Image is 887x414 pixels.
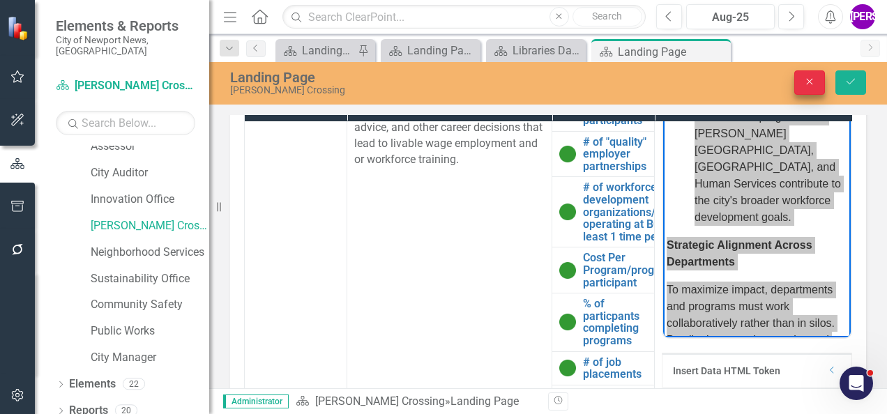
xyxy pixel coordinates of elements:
[573,7,642,26] button: Search
[282,5,646,29] input: Search ClearPoint...
[56,111,195,135] input: Search Below...
[559,204,576,220] img: On Target
[230,85,577,95] div: [PERSON_NAME] Crossing
[850,4,875,29] button: [PERSON_NAME]
[559,360,576,376] img: On Target
[583,298,647,346] a: % of particpants completing programs
[56,17,195,34] span: Elements & Reports
[69,376,116,392] a: Elements
[91,297,209,313] a: Community Safety
[91,139,209,155] a: Assessor
[618,43,727,61] div: Landing Page
[230,70,577,85] div: Landing Page
[91,192,209,208] a: Innovation Office
[407,42,477,59] div: Landing Page
[490,42,582,59] a: Libraries Dashboard
[450,394,519,408] div: Landing Page
[513,42,582,59] div: Libraries Dashboard
[583,136,647,173] a: # of "quality" employer partnerships
[583,252,674,289] a: Cost Per Program/program participant
[583,181,698,243] a: # of workforce development organizations/partners operating at BCIOC at least 1 time per week
[686,4,775,29] button: Aug-25
[7,16,31,40] img: ClearPoint Strategy
[384,42,477,59] a: Landing Page
[91,218,209,234] a: [PERSON_NAME] Crossing
[559,314,576,330] img: On Target
[583,90,647,127] a: # of program participants
[123,378,145,390] div: 22
[691,9,770,26] div: Aug-25
[91,271,209,287] a: Sustainability Office
[592,10,622,22] span: Search
[223,394,289,408] span: Administrator
[279,42,354,59] a: Landing Page
[296,394,538,410] div: »
[673,364,820,378] div: Insert Data HTML Token
[91,323,209,339] a: Public Works
[315,394,445,408] a: [PERSON_NAME] Crossing
[583,356,647,381] a: # of job placements
[302,42,354,59] div: Landing Page
[56,34,195,57] small: City of Newport News, [GEOGRAPHIC_DATA]
[91,350,209,366] a: City Manager
[663,94,851,337] iframe: Rich Text Area
[559,262,576,279] img: On Target
[840,367,873,400] iframe: Intercom live chat
[91,165,209,181] a: City Auditor
[559,146,576,162] img: On Target
[91,245,209,261] a: Neighborhood Services
[56,78,195,94] a: [PERSON_NAME] Crossing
